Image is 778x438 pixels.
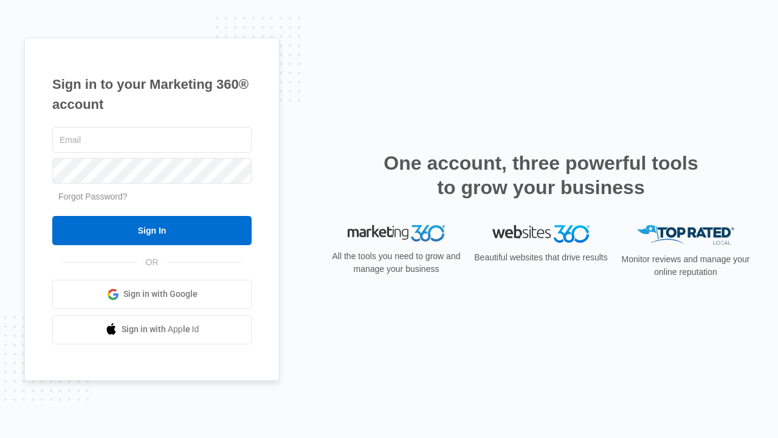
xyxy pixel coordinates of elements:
[52,216,252,245] input: Sign In
[52,74,252,114] h1: Sign in to your Marketing 360® account
[473,251,609,264] p: Beautiful websites that drive results
[123,288,198,301] span: Sign in with Google
[618,253,754,279] p: Monitor reviews and manage your online reputation
[492,225,590,243] img: Websites 360
[52,315,252,344] a: Sign in with Apple Id
[58,192,128,201] a: Forgot Password?
[380,151,702,200] h2: One account, three powerful tools to grow your business
[52,127,252,153] input: Email
[137,256,167,269] span: OR
[328,250,464,276] p: All the tools you need to grow and manage your business
[348,225,445,242] img: Marketing 360
[637,225,734,245] img: Top Rated Local
[52,280,252,309] a: Sign in with Google
[122,323,199,336] span: Sign in with Apple Id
